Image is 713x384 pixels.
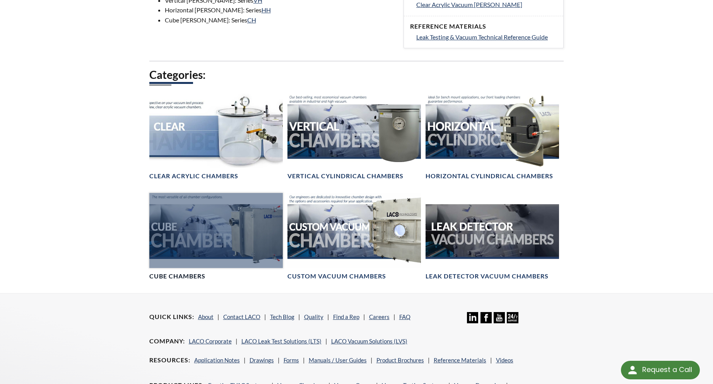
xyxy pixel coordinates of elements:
[149,337,185,345] h4: Company
[410,22,557,31] h4: Reference Materials
[270,313,294,320] a: Tech Blog
[309,357,367,364] a: Manuals / User Guides
[333,313,359,320] a: Find a Rep
[287,193,421,280] a: Custom Vacuum Chamber headerCustom Vacuum Chambers
[165,15,394,25] li: Cube [PERSON_NAME]: Series
[399,313,410,320] a: FAQ
[287,93,421,181] a: Vertical Vacuum Chambers headerVertical Cylindrical Chambers
[250,357,274,364] a: Drawings
[426,272,549,280] h4: Leak Detector Vacuum Chambers
[149,68,564,82] h2: Categories:
[376,357,424,364] a: Product Brochures
[507,312,518,323] img: 24/7 Support Icon
[496,357,513,364] a: Videos
[241,338,321,345] a: LACO Leak Test Solutions (LTS)
[165,5,394,15] li: Horizontal [PERSON_NAME]: Series
[642,361,692,379] div: Request a Call
[247,16,256,24] a: CH
[426,93,559,181] a: Horizontal Cylindrical headerHorizontal Cylindrical Chambers
[189,338,232,345] a: LACO Corporate
[507,317,518,324] a: 24/7 Support
[198,313,214,320] a: About
[284,357,299,364] a: Forms
[287,272,386,280] h4: Custom Vacuum Chambers
[262,6,271,14] a: HH
[369,313,390,320] a: Careers
[223,313,260,320] a: Contact LACO
[287,172,404,180] h4: Vertical Cylindrical Chambers
[331,338,407,345] a: LACO Vacuum Solutions (LVS)
[426,193,559,280] a: Leak Test Vacuum Chambers headerLeak Detector Vacuum Chambers
[426,172,553,180] h4: Horizontal Cylindrical Chambers
[149,356,190,364] h4: Resources
[149,313,194,321] h4: Quick Links
[149,193,283,280] a: Cube Chambers headerCube Chambers
[434,357,486,364] a: Reference Materials
[149,93,283,181] a: Clear Chambers headerClear Acrylic Chambers
[194,357,240,364] a: Application Notes
[416,33,548,41] span: Leak Testing & Vacuum Technical Reference Guide
[149,172,238,180] h4: Clear Acrylic Chambers
[626,364,639,376] img: round button
[416,1,522,8] span: Clear Acrylic Vacuum [PERSON_NAME]
[149,272,205,280] h4: Cube Chambers
[416,32,557,42] a: Leak Testing & Vacuum Technical Reference Guide
[304,313,323,320] a: Quality
[621,361,700,379] div: Request a Call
